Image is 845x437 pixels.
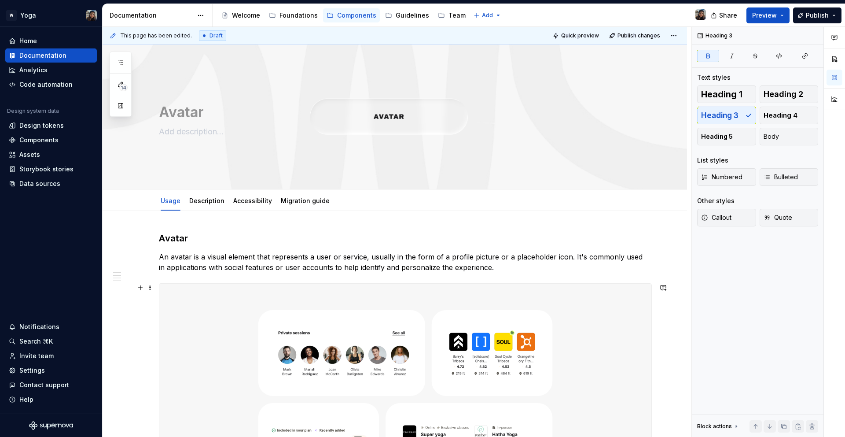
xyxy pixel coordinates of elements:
span: Share [719,11,737,20]
p: An avatar is a visual element that represents a user or service, usually in the form of a profile... [159,252,652,273]
span: 14 [119,84,128,91]
span: Heading 1 [701,90,742,99]
a: Components [323,8,380,22]
a: Storybook stories [5,162,97,176]
span: Preview [752,11,777,20]
a: Analytics [5,63,97,77]
span: Numbered [701,173,742,181]
div: Components [337,11,376,20]
div: Invite team [19,352,54,360]
a: Description [189,197,224,204]
div: Storybook stories [19,165,73,174]
a: Data sources [5,177,97,191]
div: Settings [19,366,45,375]
button: WYogaLarissa Matos [2,6,100,25]
button: Heading 5 [697,128,756,145]
span: Callout [701,213,731,222]
button: Publish [793,7,841,23]
span: This page has been edited. [120,32,192,39]
button: Quick preview [550,30,603,42]
div: Text styles [697,73,731,82]
button: Search ⌘K [5,334,97,348]
div: Welcome [232,11,260,20]
a: Usage [161,197,180,204]
button: Callout [697,209,756,226]
a: Design tokens [5,119,97,133]
div: List styles [697,156,728,165]
button: Body [760,128,819,145]
div: Design tokens [19,121,64,130]
textarea: Avatar [157,102,650,123]
div: Page tree [218,7,469,24]
div: Components [19,136,59,144]
a: Guidelines [382,8,433,22]
span: Draft [209,32,223,39]
h3: Avatar [159,232,652,244]
button: Help [5,393,97,407]
button: Preview [746,7,790,23]
button: Heading 2 [760,85,819,103]
div: Foundations [279,11,318,20]
div: Guidelines [396,11,429,20]
div: Notifications [19,322,59,331]
a: Invite team [5,349,97,363]
span: Publish changes [617,32,660,39]
div: Assets [19,150,40,159]
span: Heading 5 [701,132,733,141]
div: Other styles [697,196,735,205]
a: Migration guide [281,197,330,204]
a: Team [434,8,469,22]
button: Add [471,9,504,22]
a: Documentation [5,48,97,63]
button: Quote [760,209,819,226]
div: Block actions [697,420,740,433]
div: Yoga [20,11,36,20]
a: Accessibility [233,197,272,204]
div: Help [19,395,33,404]
img: Larissa Matos [695,9,706,20]
button: Heading 4 [760,107,819,124]
div: Data sources [19,179,60,188]
span: Quick preview [561,32,599,39]
span: Bulleted [764,173,798,181]
div: Contact support [19,381,69,389]
a: Settings [5,363,97,378]
a: Code automation [5,78,97,92]
div: Design system data [7,107,59,115]
span: Heading 2 [764,90,803,99]
button: Contact support [5,378,97,392]
button: Share [706,7,743,23]
a: Assets [5,148,97,162]
span: Publish [806,11,829,20]
div: Description [186,191,228,210]
span: Quote [764,213,792,222]
div: Analytics [19,66,48,74]
div: Usage [157,191,184,210]
button: Numbered [697,168,756,186]
div: Team [448,11,466,20]
div: Accessibility [230,191,276,210]
div: Search ⌘K [19,337,53,346]
div: Code automation [19,80,73,89]
span: Add [482,12,493,19]
div: Block actions [697,423,732,430]
div: Home [19,37,37,45]
button: Notifications [5,320,97,334]
div: Migration guide [277,191,333,210]
a: Home [5,34,97,48]
div: W [6,10,17,21]
span: Heading 4 [764,111,797,120]
img: Larissa Matos [86,10,97,21]
span: Body [764,132,779,141]
a: Components [5,133,97,147]
svg: Supernova Logo [29,421,73,430]
button: Bulleted [760,168,819,186]
div: Documentation [110,11,193,20]
div: Documentation [19,51,66,60]
a: Foundations [265,8,321,22]
button: Publish changes [606,30,664,42]
a: Welcome [218,8,264,22]
button: Heading 1 [697,85,756,103]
